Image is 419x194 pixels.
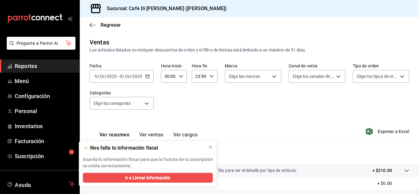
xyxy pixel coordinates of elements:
span: Regresar [101,22,121,28]
label: Hora fin [192,64,217,68]
span: Reportes [15,62,75,70]
span: Ayuda [15,180,67,188]
h3: Sucursal: Café Di [PERSON_NAME] ([PERSON_NAME]) [102,5,227,12]
label: Marca [225,64,281,68]
p: Da clic en la fila para ver el detalle por tipo de artículo [194,167,296,174]
span: Elige los tipos de orden [357,73,398,79]
span: - [117,74,119,79]
button: open_drawer_menu [67,16,72,21]
label: Categorías [90,91,154,95]
input: -- [119,74,122,79]
button: Ver cargos [173,132,198,142]
span: / [122,74,124,79]
label: Canal de venta [289,64,345,68]
div: Los artículos listados no incluyen descuentos de orden y el filtro de fechas está limitado a un m... [90,47,409,53]
input: ---- [106,74,117,79]
span: / [130,74,132,79]
div: navigation tabs [99,132,198,142]
input: -- [99,74,105,79]
label: Hora inicio [161,64,187,68]
div: 🫥 Nos falta tu información fiscal [83,145,203,151]
div: Ventas [90,38,109,47]
p: Guarda tu información fiscal para que la factura de tu suscripción se emita correctamente. [83,156,213,169]
span: Suscripción [15,152,75,160]
span: Elige las marcas [229,73,260,79]
span: Ir a Llenar Información [125,175,170,181]
span: Personal [15,107,75,115]
button: Ver resumen [99,132,129,142]
a: Pregunta a Parrot AI [4,44,75,51]
button: Exportar a Excel [367,128,409,135]
input: -- [94,74,97,79]
span: Inventarios [15,122,75,130]
p: Resumen [90,150,409,157]
span: / [105,74,106,79]
span: Elige los canales de venta [293,73,334,79]
span: Menú [15,77,75,85]
input: ---- [132,74,142,79]
span: Facturación [15,137,75,145]
button: Ver ventas [139,132,163,142]
label: Tipo de orden [353,64,409,68]
span: / [97,74,99,79]
label: Fecha [90,64,154,68]
button: Regresar [90,22,121,28]
span: Elige las categorías [94,100,131,106]
input: -- [125,74,130,79]
p: + $0.00 [377,180,409,187]
span: Pregunta a Parrot AI [17,40,66,47]
button: Ir a Llenar Información [83,173,213,183]
span: Configuración [15,92,75,100]
p: + $210.00 [372,167,392,174]
button: Pregunta a Parrot AI [7,37,75,50]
